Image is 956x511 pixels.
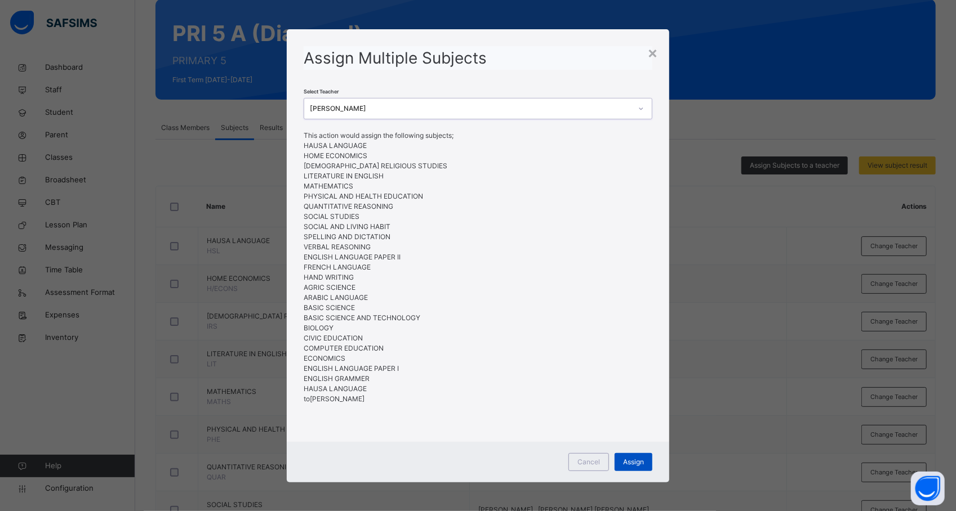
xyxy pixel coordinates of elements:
[304,303,652,313] li: BASIC SCIENCE
[304,313,652,323] li: BASIC SCIENCE AND TECHNOLOGY
[304,232,652,242] li: SPELLING AND DICTATION
[304,131,652,403] span: This action would assign the following subjects; to [PERSON_NAME]
[304,252,652,262] li: ENGLISH LANGUAGE PAPER II
[304,283,652,293] li: AGRIC SCIENCE
[304,333,652,343] li: CIVIC EDUCATION
[304,191,652,201] li: PHYSICAL AND HEALTH EDUCATION
[623,457,644,467] span: Assign
[310,104,632,114] div: [PERSON_NAME]
[304,272,652,283] li: HAND WRITING
[304,171,652,181] li: LITERATURE IN ENGLISH
[304,222,652,232] li: SOCIAL AND LIVING HABIT
[304,384,652,394] li: HAUSA LANGUAGE
[304,343,652,353] li: COMPUTER EDUCATION
[304,161,652,171] li: [DEMOGRAPHIC_DATA] RELIGIOUS STUDIES
[304,48,487,68] span: Assign Multiple Subjects
[304,151,652,161] li: HOME ECONOMICS
[304,212,652,222] li: SOCIAL STUDIES
[304,374,652,384] li: ENGLISH GRAMMER
[647,41,658,64] div: ×
[304,181,652,191] li: MATHEMATICS
[304,262,652,272] li: FRENCH LANGUAGE
[911,472,945,505] button: Open asap
[304,201,652,212] li: QUANTITATIVE REASONING
[304,353,652,364] li: ECONOMICS
[304,364,652,374] li: ENGLISH LANGUAGE PAPER I
[304,242,652,252] li: VERBAL REASONING
[304,141,652,151] li: HAUSA LANGUAGE
[304,293,652,303] li: ARABIC LANGUAGE
[304,323,652,333] li: BIOLOGY
[577,457,600,467] span: Cancel
[304,88,339,95] span: Select Teacher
